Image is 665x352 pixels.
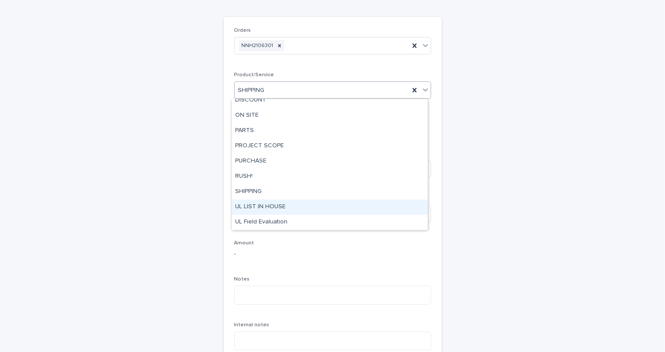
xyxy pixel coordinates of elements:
div: RUSH! [232,169,428,184]
p: - [234,250,431,259]
span: Internal notes [234,322,270,328]
span: Orders [234,28,251,33]
div: UL LIST IN HOUSE [232,200,428,215]
div: PROJECT SCOPE [232,139,428,154]
span: Notes [234,277,250,282]
div: UL Field Evaluation [232,215,428,230]
span: Amount [234,240,254,246]
div: NNH2106301 [239,40,275,52]
div: SHIPPING [232,184,428,200]
div: ON SITE [232,108,428,123]
span: Product/Service [234,72,274,78]
div: DISCOUNT [232,93,428,108]
div: PURCHASE [232,154,428,169]
span: SHIPPING [238,86,265,95]
div: PARTS [232,123,428,139]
